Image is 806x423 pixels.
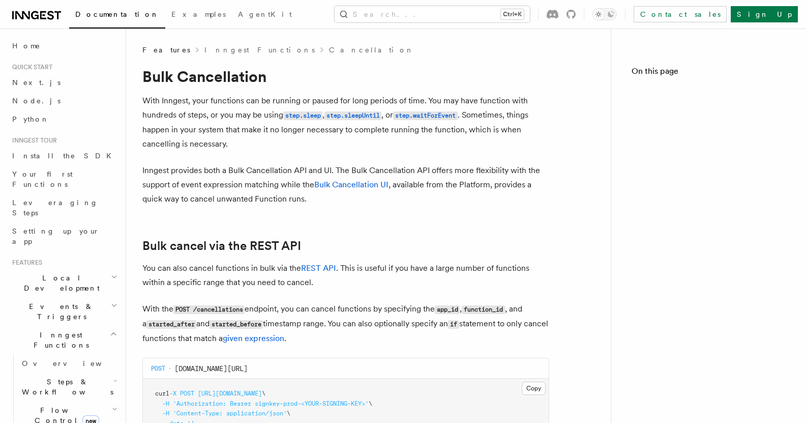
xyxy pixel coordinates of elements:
[634,6,727,22] a: Contact sales
[8,165,120,193] a: Your first Functions
[210,320,263,329] code: started_before
[8,63,52,71] span: Quick start
[165,3,232,27] a: Examples
[314,180,389,189] a: Bulk Cancellation UI
[448,320,459,329] code: if
[8,147,120,165] a: Install the SDK
[283,111,322,120] code: step.sleep
[8,273,111,293] span: Local Development
[369,400,372,407] span: \
[8,259,42,267] span: Features
[462,305,504,314] code: function_id
[262,390,265,397] span: \
[142,163,549,206] p: Inngest provides both a Bulk Cancellation API and UI. The Bulk Cancellation API offers more flexi...
[8,222,120,250] a: Setting up your app
[223,333,284,343] a: given expression
[162,410,169,417] span: -H
[8,37,120,55] a: Home
[155,390,169,397] span: curl
[204,45,315,55] a: Inngest Functions
[238,10,292,18] span: AgentKit
[151,364,165,373] span: POST
[335,6,530,22] button: Search...Ctrl+K
[12,41,41,51] span: Home
[142,239,301,253] a: Bulk cancel via the REST API
[169,390,176,397] span: -X
[393,111,457,120] code: step.waitForEvent
[18,377,113,397] span: Steps & Workflows
[12,199,98,217] span: Leveraging Steps
[8,301,111,322] span: Events & Triggers
[22,359,127,368] span: Overview
[283,110,322,120] a: step.sleep
[18,354,120,373] a: Overview
[8,326,120,354] button: Inngest Functions
[731,6,798,22] a: Sign Up
[142,261,549,290] p: You can also cancel functions in bulk via the . This is useful if you have a large number of func...
[174,363,248,374] span: [DOMAIN_NAME][URL]
[324,111,381,120] code: step.sleepUntil
[435,305,460,314] code: app_id
[232,3,298,27] a: AgentKit
[146,320,196,329] code: started_after
[75,10,159,18] span: Documentation
[8,92,120,110] a: Node.js
[301,263,336,273] a: REST API
[173,410,287,417] span: 'Content-Type: application/json'
[522,382,546,395] button: Copy
[501,9,524,19] kbd: Ctrl+K
[142,302,549,346] p: With the endpoint, you can cancel functions by specifying the , , and a and timestamp range. You ...
[8,136,57,145] span: Inngest tour
[142,94,549,151] p: With Inngest, your functions can be running or paused for long periods of time. You may have func...
[393,110,457,120] a: step.waitForEvent
[198,390,262,397] span: [URL][DOMAIN_NAME]
[12,97,61,105] span: Node.js
[12,170,73,188] span: Your first Functions
[171,10,226,18] span: Examples
[8,193,120,222] a: Leveraging Steps
[12,115,49,123] span: Python
[329,45,414,55] a: Cancellation
[632,65,786,81] h4: On this page
[173,400,369,407] span: 'Authorization: Bearer signkey-prod-<YOUR-SIGNING-KEY>'
[69,3,165,29] a: Documentation
[592,8,617,20] button: Toggle dark mode
[12,78,61,87] span: Next.js
[18,373,120,401] button: Steps & Workflows
[173,305,245,314] code: POST /cancellations
[180,390,194,397] span: POST
[8,297,120,326] button: Events & Triggers
[142,67,549,86] h1: Bulk Cancellation
[142,45,190,55] span: Features
[8,269,120,297] button: Local Development
[12,227,100,245] span: Setting up your app
[8,73,120,92] a: Next.js
[162,400,169,407] span: -H
[12,152,117,160] span: Install the SDK
[287,410,290,417] span: \
[324,110,381,120] a: step.sleepUntil
[8,110,120,128] a: Python
[8,330,110,350] span: Inngest Functions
